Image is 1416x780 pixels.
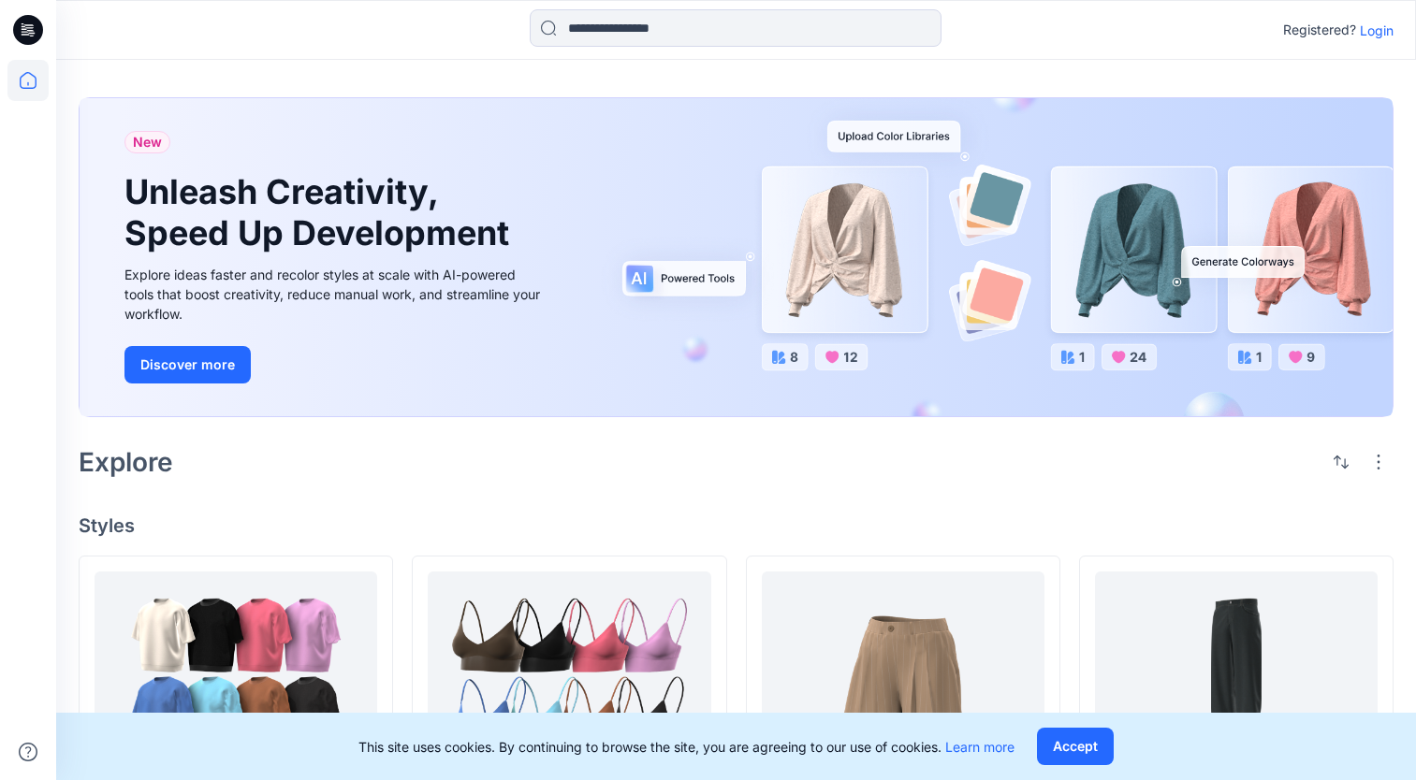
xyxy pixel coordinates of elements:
[79,447,173,477] h2: Explore
[762,571,1044,777] a: BW 2025.2 Webinar Womens Shorts
[79,514,1394,537] h4: Styles
[428,571,710,777] a: BW 2025.2 Webinar Womens Bra
[1283,19,1356,41] p: Registered?
[945,739,1015,755] a: Learn more
[95,571,377,777] a: BW 2025.2 Webinar Mens Garment
[358,737,1015,757] p: This site uses cookies. By continuing to browse the site, you are agreeing to our use of cookies.
[124,265,546,324] div: Explore ideas faster and recolor styles at scale with AI-powered tools that boost creativity, red...
[124,346,546,383] a: Discover more
[124,346,251,383] button: Discover more
[1360,21,1394,40] p: Login
[133,131,162,153] span: New
[1095,571,1378,777] a: BW 2025.2 Webinar Man Pants
[1037,728,1114,765] button: Accept
[124,172,518,253] h1: Unleash Creativity, Speed Up Development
